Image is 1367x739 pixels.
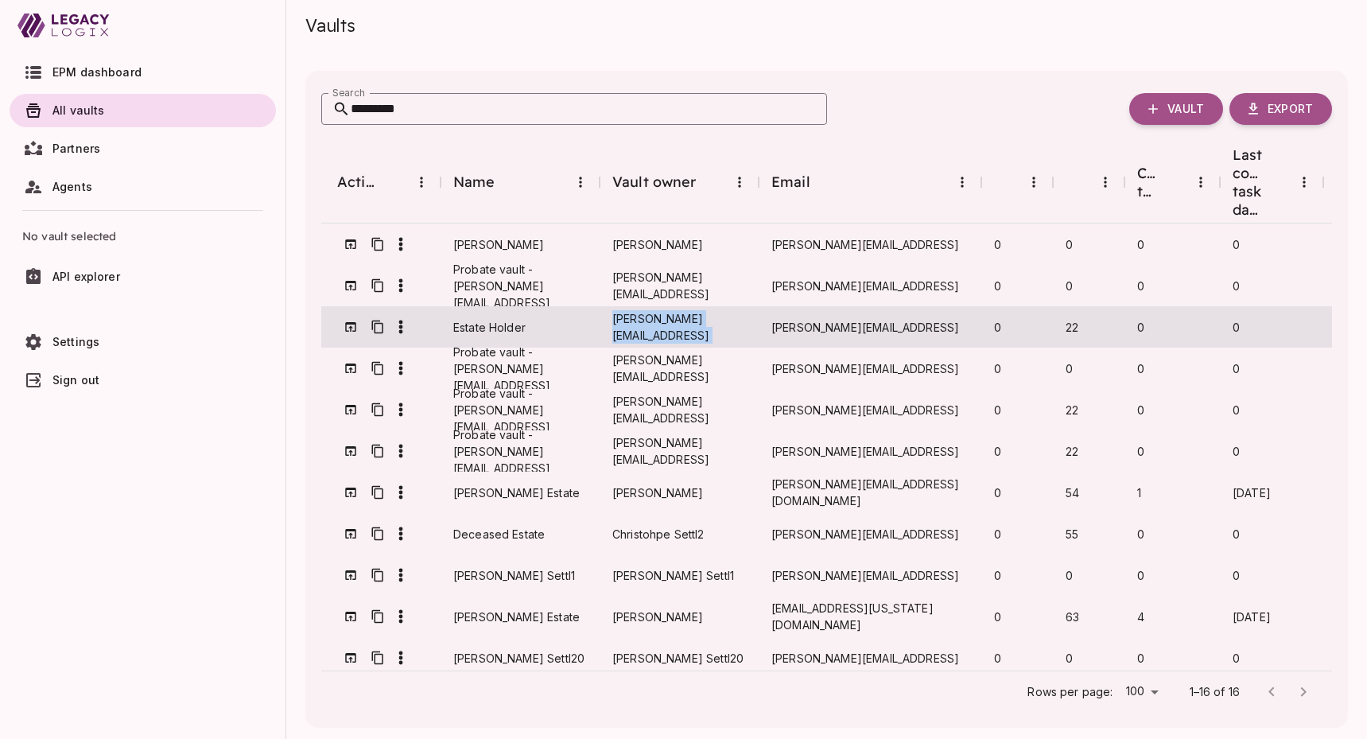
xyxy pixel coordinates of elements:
[1129,93,1223,125] button: Vault
[10,364,276,397] a: Sign out
[453,526,545,543] span: Deceased Estate
[759,146,981,219] div: Email
[771,402,959,418] span: [PERSON_NAME][EMAIL_ADDRESS]
[612,393,746,426] span: [PERSON_NAME][EMAIL_ADDRESS]
[612,650,744,667] span: [PERSON_NAME] Settl20
[771,567,959,584] span: [PERSON_NAME][EMAIL_ADDRESS]
[994,526,1001,543] div: 0
[1137,278,1144,294] div: 0
[305,14,355,37] span: Vaults
[337,644,364,671] button: Go to vault
[771,319,959,336] span: [PERSON_NAME][EMAIL_ADDRESS]
[1053,146,1124,219] div: Task count
[1233,236,1240,253] div: 0
[453,650,584,667] span: [PERSON_NAME] Settl20
[725,168,754,196] button: Menu
[364,272,391,299] button: Copy Vault ID
[1159,169,1186,196] button: Sort
[1066,609,1079,625] div: 63
[52,65,142,79] span: EPM dashboard
[1190,683,1241,700] p: 1–16 of 16
[1233,278,1240,294] div: 0
[994,236,1001,253] div: 0
[453,609,580,625] span: [PERSON_NAME] Estate
[1120,680,1164,703] div: 100
[1066,236,1073,253] div: 0
[1233,650,1240,667] div: 0
[10,94,276,127] a: All vaults
[612,526,705,543] span: Christohpe Settl2
[332,86,366,99] label: Search
[994,278,1001,294] div: 0
[994,650,1001,667] div: 0
[52,373,99,387] span: Sign out
[1066,319,1078,336] div: 22
[771,278,959,294] span: [PERSON_NAME][EMAIL_ADDRESS]
[1137,567,1144,584] div: 0
[495,169,522,196] button: Sort
[1233,319,1240,336] div: 0
[1137,319,1144,336] div: 0
[1233,360,1240,377] div: 0
[1066,567,1073,584] div: 0
[1091,168,1120,196] button: Menu
[380,169,407,196] button: Sort
[994,609,1001,625] div: 0
[771,236,959,253] span: [PERSON_NAME][EMAIL_ADDRESS]
[337,355,364,382] button: Go to vault
[1137,484,1141,501] div: 1
[1066,278,1073,294] div: 0
[1229,93,1332,125] button: Export
[337,479,364,506] button: Go to vault
[337,231,364,258] button: Go to vault
[52,335,99,348] span: Settings
[1066,443,1078,460] div: 22
[453,567,575,584] span: [PERSON_NAME] Settl1
[771,360,959,377] span: [PERSON_NAME][EMAIL_ADDRESS]
[566,168,595,196] button: Menu
[407,168,436,196] button: Menu
[612,236,703,253] span: [PERSON_NAME]
[612,269,746,302] span: [PERSON_NAME][EMAIL_ADDRESS]
[453,484,580,501] span: [PERSON_NAME] Estate
[10,260,276,294] a: API explorer
[994,567,1001,584] div: 0
[22,217,263,255] span: No vault selected
[1066,526,1078,543] div: 55
[453,344,587,394] span: Probate vault - [PERSON_NAME][EMAIL_ADDRESS]
[1137,236,1144,253] div: 0
[453,426,587,476] span: Probate vault - [PERSON_NAME][EMAIL_ADDRESS]
[1137,526,1144,543] div: 0
[612,567,734,584] span: [PERSON_NAME] Settl1
[994,443,1001,460] div: 0
[994,169,1021,196] button: Sort
[612,173,697,191] div: Vault owner
[994,402,1001,418] div: 0
[1290,168,1318,196] button: Menu
[10,325,276,359] a: Settings
[453,261,587,311] span: Probate vault - [PERSON_NAME][EMAIL_ADDRESS]
[364,562,391,589] button: Copy Vault ID
[1027,683,1113,700] p: Rows per page:
[1019,168,1048,196] button: Menu
[810,169,837,196] button: Sort
[1137,609,1144,625] div: 4
[337,313,364,340] button: Go to vault
[1186,168,1215,196] button: Menu
[364,355,391,382] button: Copy Vault ID
[52,142,100,155] span: Partners
[441,146,600,219] div: Name
[697,169,724,196] button: Sort
[364,603,391,630] button: Copy Vault ID
[10,132,276,165] a: Partners
[1137,402,1144,418] div: 0
[771,650,959,667] span: [PERSON_NAME][EMAIL_ADDRESS]
[981,146,1053,219] div: Agent tasks
[52,180,92,193] span: Agents
[453,319,526,336] span: Estate Holder
[1124,146,1220,219] div: Completed tasks
[337,438,364,465] button: Go to vault
[1263,169,1290,196] button: Sort
[1066,360,1073,377] div: 0
[771,173,810,191] div: Email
